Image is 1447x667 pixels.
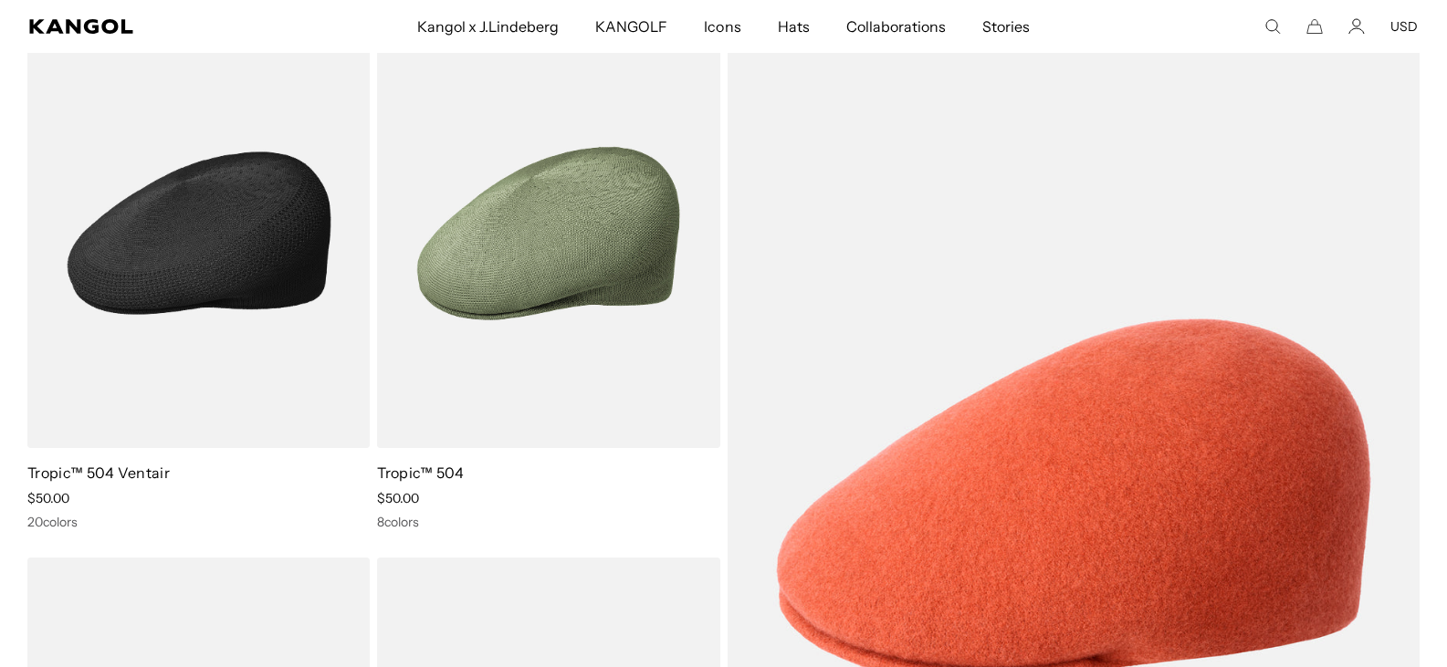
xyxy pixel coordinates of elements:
a: Tropic™ 504 [377,464,465,482]
a: Account [1348,18,1365,35]
a: Tropic™ 504 Ventair [27,464,170,482]
span: $50.00 [27,490,69,506]
div: 20 colors [27,514,370,530]
img: Tropic™ 504 [377,18,719,448]
img: Tropic™ 504 Ventair [27,18,370,448]
a: Kangol [29,19,276,34]
button: USD [1390,18,1418,35]
div: 8 colors [377,514,719,530]
span: $50.00 [377,490,419,506]
button: Cart [1306,18,1323,35]
summary: Search here [1264,18,1281,35]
